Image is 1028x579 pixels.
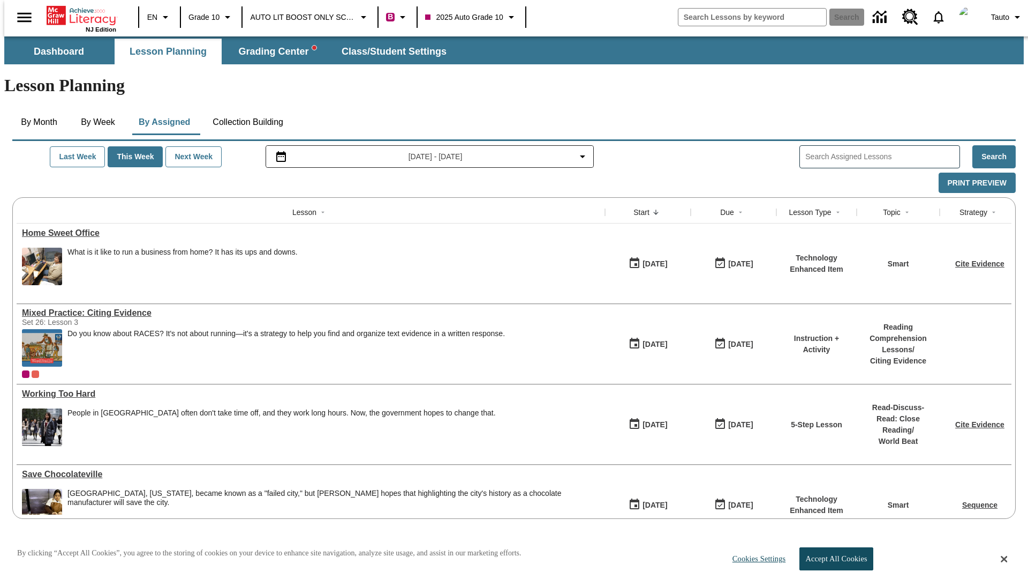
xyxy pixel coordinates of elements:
div: [DATE] [728,257,753,271]
button: Sort [649,206,662,219]
svg: Collapse Date Range Filter [576,150,589,163]
span: Class/Student Settings [342,46,447,58]
button: Grade: Grade 10, Select a grade [184,8,238,27]
div: [DATE] [642,418,667,432]
button: 10/13/25: Last day the lesson can be accessed [710,254,757,274]
button: 10/13/25: First time the lesson was available [625,414,671,435]
div: Lesson Type [789,207,831,218]
div: Do you know about RACES? It's not about running—it's a strategy to help you find and organize tex... [67,329,505,367]
button: 10/13/25: Last day the lesson can be accessed [710,414,757,435]
div: What is it like to run a business from home? It has its ups and downs. [67,248,298,285]
div: [DATE] [642,257,667,271]
button: Sort [316,206,329,219]
a: Resource Center, Will open in new tab [896,3,925,32]
div: Start [633,207,649,218]
p: Technology Enhanced Item [782,494,851,516]
button: By Week [71,109,125,135]
a: Notifications [925,3,953,31]
button: 10/13/25: First time the lesson was available [625,495,671,515]
a: Data Center [866,3,896,32]
button: Print Preview [939,173,1016,194]
button: By Assigned [130,109,199,135]
button: Boost Class color is violet red. Change class color [382,8,413,27]
button: This Week [108,146,163,167]
p: Do you know about RACES? It's not about running—it's a strategy to help you find and organize tex... [67,329,505,338]
img: A woman wearing a headset sitting at a desk working on a computer. Working from home has benefits... [22,248,62,285]
div: [DATE] [642,499,667,512]
svg: writing assistant alert [312,46,316,50]
span: Dashboard [34,46,84,58]
p: World Beat [862,436,934,447]
a: Cite Evidence [955,259,1004,268]
span: People in Japan often don't take time off, and they work long hours. Now, the government hopes to... [67,409,496,446]
button: Dashboard [5,39,112,64]
span: B [388,10,393,24]
span: Current Class [22,370,29,378]
a: Sequence [962,501,997,509]
div: Home [47,4,116,33]
button: Class: 2025 Auto Grade 10, Select your class [421,8,521,27]
button: Accept All Cookies [799,547,873,570]
button: Search [972,145,1016,168]
span: [DATE] - [DATE] [409,151,463,162]
p: Instruction + Activity [782,333,851,355]
span: NJ Edition [86,26,116,33]
div: Set 26: Lesson 3 [22,318,183,326]
p: Read-Discuss-Read: Close Reading / [862,402,934,436]
div: SubNavbar [4,39,456,64]
img: A woman working with chocolate on a kitchen. An American city that once thrived, then sank into d... [22,489,62,526]
input: Search Assigned Lessons [805,149,959,165]
button: Select the date range menu item [270,150,589,163]
h1: Lesson Planning [4,76,1024,95]
button: By Month [12,109,66,135]
a: Mixed Practice: Citing Evidence, Lessons [22,308,600,318]
div: [DATE] [728,338,753,351]
button: Next Week [165,146,222,167]
div: OL 2025 Auto Grade 11 [32,370,39,378]
div: What is it like to run a business from home? It has its ups and downs. [67,248,298,257]
span: EN [147,12,157,23]
button: Sort [734,206,747,219]
div: Save Chocolateville [22,470,600,479]
a: Home [47,5,116,26]
div: [DATE] [728,499,753,512]
button: Select a new avatar [953,3,987,31]
button: Language: EN, Select a language [142,8,177,27]
button: 10/15/25: Last day the lesson can be accessed [710,495,757,515]
p: Smart [888,258,909,270]
p: Smart [888,500,909,511]
button: Sort [901,206,913,219]
button: Lesson Planning [115,39,222,64]
div: [GEOGRAPHIC_DATA], [US_STATE], became known as a "failed city," but [PERSON_NAME] hopes that high... [67,489,600,507]
p: Reading Comprehension Lessons / [862,322,934,355]
a: Home Sweet Office, Lessons [22,228,600,238]
button: Sort [832,206,844,219]
img: A color illustration from 1883 shows a penny lick vendor standing behind an ice cream cart with a... [22,329,62,367]
p: By clicking “Accept All Cookies”, you agree to the storing of cookies on your device to enhance s... [17,548,521,559]
button: Collection Building [204,109,292,135]
div: SubNavbar [4,36,1024,64]
button: Cookies Settings [723,548,790,570]
p: People in [GEOGRAPHIC_DATA] often don't take time off, and they work long hours. Now, the governm... [67,409,496,418]
button: Close [1001,554,1007,564]
a: Cite Evidence [955,420,1004,429]
button: Profile/Settings [987,8,1028,27]
div: Strategy [959,207,987,218]
span: Grade 10 [188,12,220,23]
div: Working Too Hard [22,389,600,399]
div: Topic [883,207,901,218]
img: Avatar [959,6,980,28]
a: Working Too Hard , Lessons [22,389,600,399]
button: Sort [987,206,1000,219]
button: Open side menu [9,2,40,33]
input: search field [678,9,826,26]
div: Central Falls, Rhode Island, became known as a "failed city," but Mike Ritz hopes that highlighti... [67,489,600,526]
button: 10/13/25: First time the lesson was available [625,334,671,354]
span: Grading Center [238,46,316,58]
div: [DATE] [728,418,753,432]
span: 2025 Auto Grade 10 [425,12,503,23]
div: Mixed Practice: Citing Evidence [22,308,600,318]
span: Lesson Planning [130,46,207,58]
